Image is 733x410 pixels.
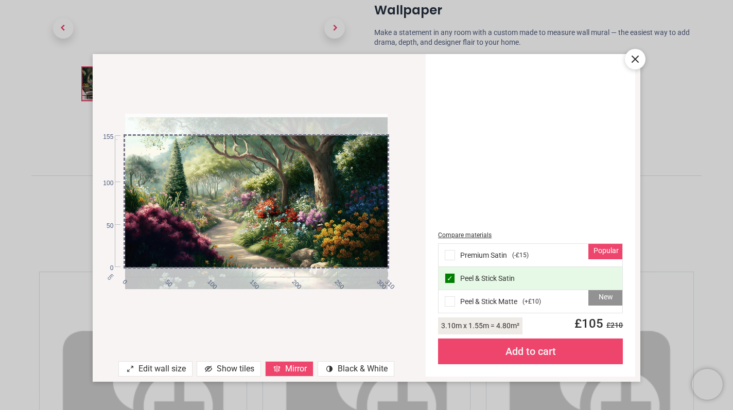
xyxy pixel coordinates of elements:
div: Mirror [265,361,313,377]
span: 155 [94,133,113,141]
span: 100 [94,179,113,188]
div: 3.10 m x 1.55 m = 4.80 m² [438,317,522,334]
span: 50 [163,278,170,284]
span: 100 [205,278,212,284]
div: Peel & Stick Satin [439,267,622,290]
iframe: Brevo live chat [692,369,723,400]
div: Add to cart [438,338,623,364]
span: 310 [383,278,390,284]
div: Edit wall size [118,361,193,377]
div: Black & White [318,361,394,377]
span: ( -£15 ) [512,251,529,260]
span: £ 210 [603,321,623,329]
span: 250 [333,278,339,284]
span: 50 [94,222,113,230]
span: 0 [120,278,127,284]
span: 300 [375,278,381,284]
span: cm [106,272,115,281]
span: 200 [290,278,297,284]
div: New [588,290,622,306]
div: Peel & Stick Matte [439,290,622,313]
span: 150 [248,278,254,284]
span: ✓ [447,275,453,282]
div: Popular [588,244,622,259]
span: 0 [94,264,113,273]
div: Premium Satin [439,244,622,267]
span: ( +£10 ) [522,297,541,306]
div: Show tiles [197,361,261,377]
div: Compare materials [438,231,623,240]
span: £ 105 [568,316,623,331]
